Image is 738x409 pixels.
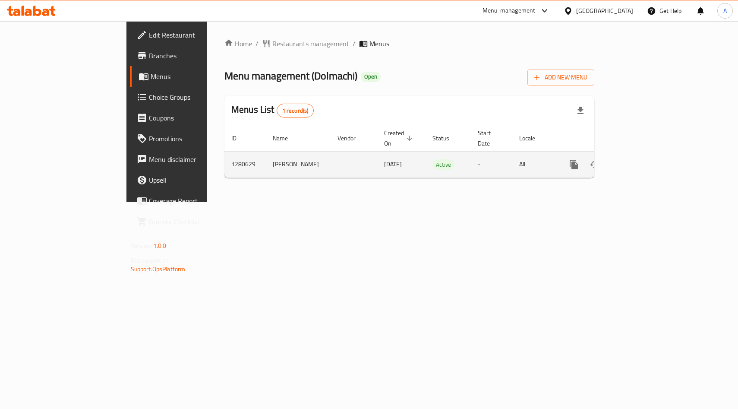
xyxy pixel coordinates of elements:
span: Vendor [337,133,367,143]
nav: breadcrumb [224,38,594,49]
span: ID [231,133,248,143]
button: more [564,154,584,175]
span: Menus [151,71,243,82]
span: Upsell [149,175,243,185]
span: A [723,6,727,16]
span: Name [273,133,299,143]
a: Grocery Checklist [130,211,250,232]
th: Actions [557,125,653,152]
span: Choice Groups [149,92,243,102]
button: Change Status [584,154,605,175]
a: Menu disclaimer [130,149,250,170]
span: 1 record(s) [277,107,314,115]
div: Menu-management [483,6,536,16]
a: Upsell [130,170,250,190]
span: Menu disclaimer [149,154,243,165]
li: / [353,38,356,49]
span: Menus [369,38,389,49]
span: Version: [131,240,152,251]
span: [DATE] [384,159,402,170]
a: Restaurants management [262,38,349,49]
a: Support.OpsPlatform [131,263,186,275]
a: Choice Groups [130,87,250,108]
h2: Menus List [231,103,314,117]
a: Coupons [130,108,250,128]
span: Menu management ( Dolmachi ) [224,66,357,86]
span: Created On [384,128,415,149]
span: Active [432,160,454,170]
span: Status [432,133,460,143]
span: Grocery Checklist [149,216,243,227]
td: - [471,151,512,178]
td: All [512,151,557,178]
span: Start Date [478,128,502,149]
span: Promotions [149,133,243,144]
button: Add New Menu [527,70,594,86]
span: 1.0.0 [153,240,167,251]
a: Promotions [130,128,250,149]
a: Branches [130,45,250,66]
a: Edit Restaurant [130,25,250,45]
a: Coverage Report [130,190,250,211]
span: Coupons [149,113,243,123]
span: Coverage Report [149,196,243,206]
div: Active [432,159,454,170]
span: Branches [149,51,243,61]
span: Open [361,73,381,80]
div: Export file [570,100,591,121]
span: Restaurants management [272,38,349,49]
span: Edit Restaurant [149,30,243,40]
div: [GEOGRAPHIC_DATA] [576,6,633,16]
table: enhanced table [224,125,653,178]
div: Open [361,72,381,82]
td: [PERSON_NAME] [266,151,331,178]
li: / [255,38,259,49]
span: Get support on: [131,255,170,266]
span: Locale [519,133,546,143]
a: Menus [130,66,250,87]
span: Add New Menu [534,72,587,83]
div: Total records count [277,104,314,117]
